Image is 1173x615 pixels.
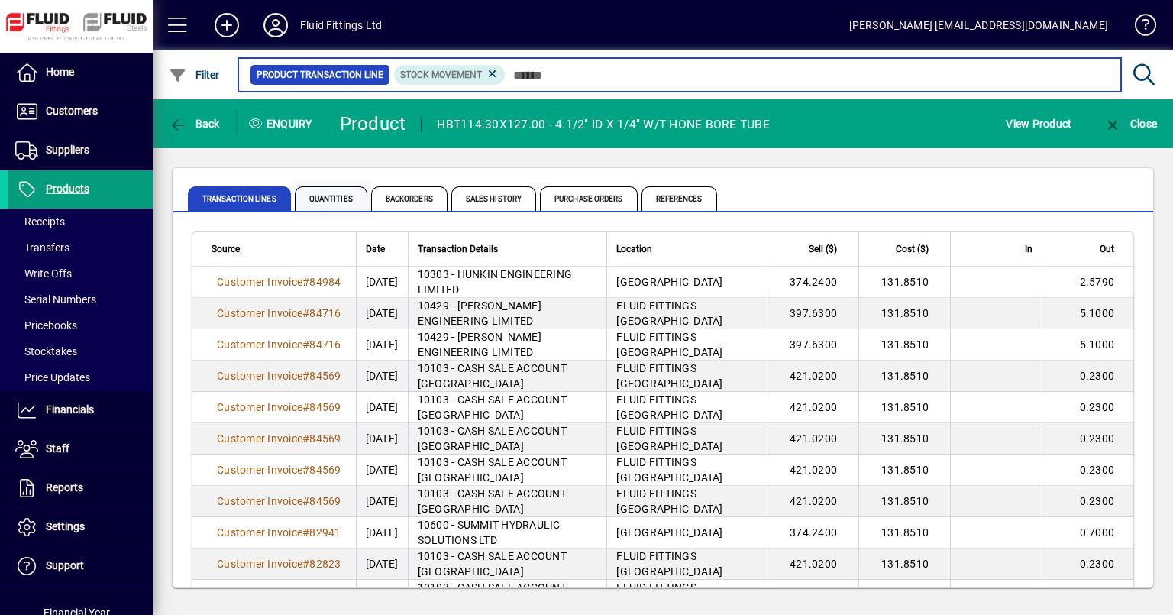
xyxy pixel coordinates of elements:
span: 82823 [309,558,341,570]
span: Transfers [15,241,69,254]
a: Staff [8,430,153,468]
td: 421.0200 [767,423,858,455]
span: Customer Invoice [217,307,302,319]
span: # [302,307,309,319]
td: 10103 - CASH SALE ACCOUNT [GEOGRAPHIC_DATA] [408,486,607,517]
td: [DATE] [356,298,408,329]
a: Settings [8,508,153,546]
td: 10103 - CASH SALE ACCOUNT [GEOGRAPHIC_DATA] [408,580,607,611]
div: Enquiry [237,112,328,136]
span: 84984 [309,276,341,288]
span: Purchase Orders [540,186,638,211]
td: 397.6300 [767,298,858,329]
span: 84569 [309,432,341,445]
span: FLUID FITTINGS [GEOGRAPHIC_DATA] [616,362,722,390]
a: Transfers [8,235,153,261]
a: Stocktakes [8,338,153,364]
span: Home [46,66,74,78]
a: Customer Invoice#84716 [212,305,347,322]
span: 0.2300 [1080,464,1115,476]
button: Profile [251,11,300,39]
td: [DATE] [356,361,408,392]
td: [DATE] [356,549,408,580]
span: Serial Numbers [15,293,96,306]
mat-chip: Product Transaction Type: Stock movement [394,65,506,85]
a: Customer Invoice#84569 [212,493,347,510]
span: 84569 [309,464,341,476]
td: 10103 - CASH SALE ACCOUNT [GEOGRAPHIC_DATA] [408,392,607,423]
div: Location [616,241,758,257]
span: 0.2300 [1080,495,1115,507]
span: View Product [1006,112,1071,136]
span: Customer Invoice [217,464,302,476]
td: 421.0200 [767,392,858,423]
span: FLUID FITTINGS [GEOGRAPHIC_DATA] [616,487,722,515]
span: Source [212,241,240,257]
span: 84569 [309,495,341,507]
span: Customer Invoice [217,276,302,288]
span: Sell ($) [809,241,837,257]
span: Transaction Details [418,241,498,257]
a: Suppliers [8,131,153,170]
a: Customer Invoice#84569 [212,430,347,447]
td: 131.8510 [858,486,950,517]
span: Product Transaction Line [257,67,383,83]
span: Suppliers [46,144,89,156]
span: Products [46,183,89,195]
span: 5.1000 [1080,307,1115,319]
span: Customer Invoice [217,495,302,507]
td: 131.8510 [858,298,950,329]
span: Price Updates [15,371,90,384]
td: 374.2400 [767,267,858,298]
td: 10103 - CASH SALE ACCOUNT [GEOGRAPHIC_DATA] [408,423,607,455]
td: 131.8510 [858,392,950,423]
span: Staff [46,442,69,455]
span: Location [616,241,652,257]
td: [DATE] [356,580,408,611]
span: FLUID FITTINGS [GEOGRAPHIC_DATA] [616,331,722,358]
span: [GEOGRAPHIC_DATA] [616,276,722,288]
app-page-header-button: Back [153,110,237,138]
span: FLUID FITTINGS [GEOGRAPHIC_DATA] [616,581,722,609]
span: 84569 [309,370,341,382]
td: [DATE] [356,392,408,423]
span: Filter [169,69,220,81]
span: Customer Invoice [217,432,302,445]
span: 0.2300 [1080,558,1115,570]
span: Back [169,118,220,130]
span: FLUID FITTINGS [GEOGRAPHIC_DATA] [616,425,722,452]
td: 131.8510 [858,580,950,611]
a: Customer Invoice#84569 [212,367,347,384]
span: In [1025,241,1032,257]
a: Customers [8,92,153,131]
span: # [302,370,309,382]
td: 131.8510 [858,455,950,486]
span: # [302,495,309,507]
td: [DATE] [356,486,408,517]
td: 10103 - CASH SALE ACCOUNT [GEOGRAPHIC_DATA] [408,549,607,580]
td: [DATE] [356,517,408,549]
td: 10103 - CASH SALE ACCOUNT [GEOGRAPHIC_DATA] [408,361,607,392]
td: 421.0200 [767,549,858,580]
span: 0.2300 [1080,370,1115,382]
span: Customers [46,105,98,117]
td: 421.0200 [767,580,858,611]
span: 84716 [309,338,341,351]
td: 131.8510 [858,267,950,298]
span: FLUID FITTINGS [GEOGRAPHIC_DATA] [616,550,722,578]
a: Customer Invoice#82823 [212,555,347,572]
span: Stocktakes [15,345,77,358]
span: Customer Invoice [217,558,302,570]
td: 131.8510 [858,517,950,549]
span: 84569 [309,401,341,413]
span: Pricebooks [15,319,77,332]
span: Settings [46,520,85,532]
a: Customer Invoice#84569 [212,461,347,478]
td: 131.8510 [858,361,950,392]
a: Customer Invoice#84984 [212,274,347,290]
span: # [302,338,309,351]
a: Serial Numbers [8,286,153,312]
span: 2.5790 [1080,276,1115,288]
span: Quantities [295,186,367,211]
button: Add [202,11,251,39]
